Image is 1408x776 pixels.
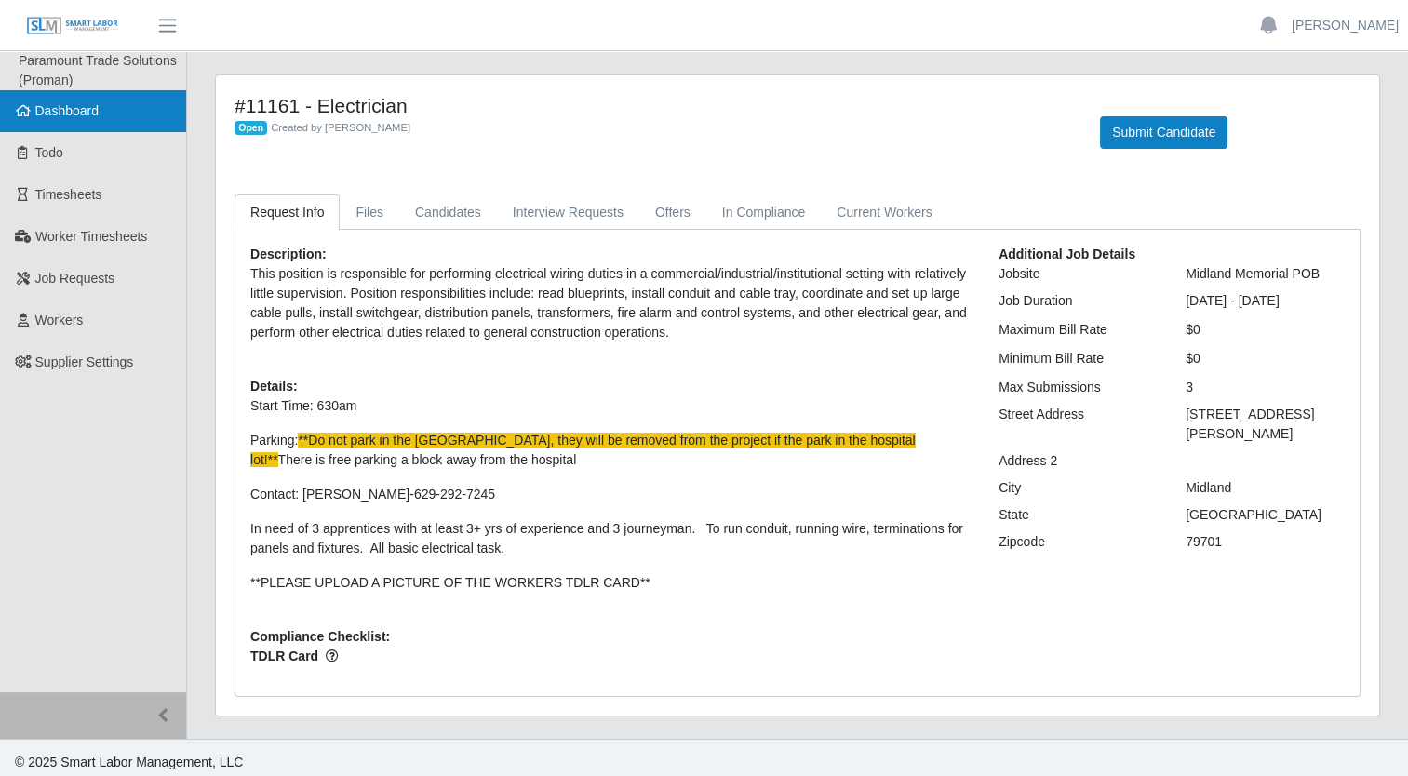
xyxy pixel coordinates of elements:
[1172,405,1359,444] div: [STREET_ADDRESS][PERSON_NAME]
[985,378,1172,397] div: Max Submissions
[821,194,947,231] a: Current Workers
[15,755,243,769] span: © 2025 Smart Labor Management, LLC
[1100,116,1227,149] button: Submit Candidate
[250,379,298,394] b: Details:
[250,485,971,504] p: Contact: [PERSON_NAME]-629-292-7245
[985,532,1172,552] div: Zipcode
[35,145,63,160] span: Todo
[1172,320,1359,340] div: $0
[235,121,267,136] span: Open
[271,122,410,133] span: Created by [PERSON_NAME]
[340,194,399,231] a: Files
[1172,478,1359,498] div: Midland
[250,431,971,470] p: Parking: There is free parking a block away from the hospital
[1172,532,1359,552] div: 79701
[250,573,971,593] p: **PLEASE UPLOAD A PICTURE OF THE WORKERS TDLR CARD**
[706,194,822,231] a: In Compliance
[985,264,1172,284] div: Jobsite
[985,478,1172,498] div: City
[985,349,1172,368] div: Minimum Bill Rate
[35,187,102,202] span: Timesheets
[1172,291,1359,311] div: [DATE] - [DATE]
[1172,349,1359,368] div: $0
[235,194,340,231] a: Request Info
[35,103,100,118] span: Dashboard
[250,519,971,558] p: In need of 3 apprentices with at least 3+ yrs of experience and 3 journeyman. To run conduit, run...
[35,271,115,286] span: Job Requests
[250,433,916,467] span: **Do not park in the [GEOGRAPHIC_DATA], they will be removed from the project if the park in the ...
[250,247,327,261] b: Description:
[35,229,147,244] span: Worker Timesheets
[235,94,1072,117] h4: #11161 - Electrician
[985,451,1172,471] div: Address 2
[250,396,971,416] p: Start Time: 630am
[497,194,639,231] a: Interview Requests
[35,313,84,328] span: Workers
[985,291,1172,311] div: Job Duration
[19,53,177,87] span: Paramount Trade Solutions (Proman)
[26,16,119,36] img: SLM Logo
[985,405,1172,444] div: Street Address
[985,505,1172,525] div: State
[985,320,1172,340] div: Maximum Bill Rate
[250,629,390,644] b: Compliance Checklist:
[639,194,706,231] a: Offers
[35,355,134,369] span: Supplier Settings
[999,247,1135,261] b: Additional Job Details
[250,264,971,342] p: This position is responsible for performing electrical wiring duties in a commercial/industrial/i...
[1292,16,1399,35] a: [PERSON_NAME]
[1172,378,1359,397] div: 3
[250,647,971,666] span: TDLR Card
[1172,505,1359,525] div: [GEOGRAPHIC_DATA]
[1172,264,1359,284] div: Midland Memorial POB
[399,194,497,231] a: Candidates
